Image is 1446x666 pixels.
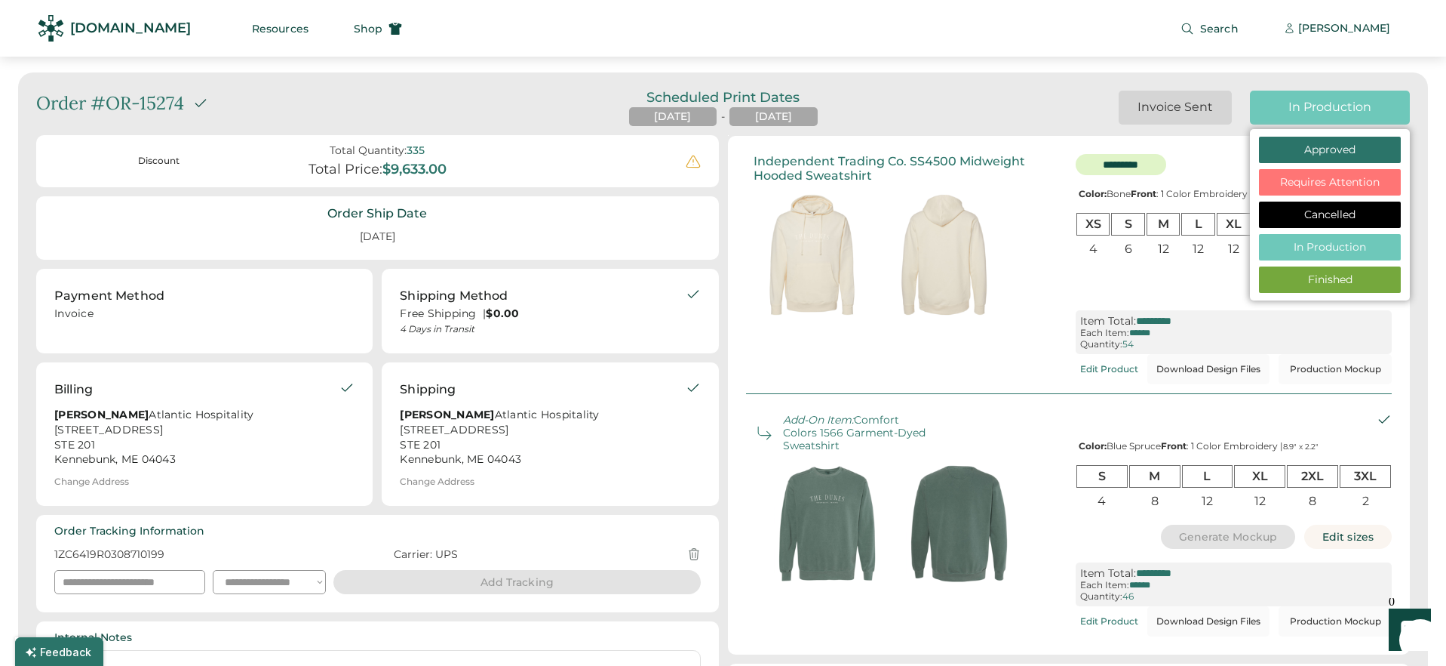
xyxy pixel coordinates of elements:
[1147,354,1269,384] button: Download Design Files
[1181,213,1215,235] div: L
[382,162,447,178] div: $9,633.00
[1129,465,1180,487] div: M
[1111,213,1145,235] div: S
[1234,491,1285,511] div: 12
[400,381,456,399] div: Shipping
[333,570,701,594] button: Add Tracking
[1273,143,1387,158] div: Approved
[1273,208,1387,223] div: Cancelled
[54,408,149,421] strong: [PERSON_NAME]
[1304,525,1392,549] button: Edit sizes
[1234,465,1285,487] div: XL
[394,547,458,563] div: Carrier: UPS
[36,91,184,116] div: Order #OR-15274
[783,413,854,427] em: Add-On Item:
[1076,189,1392,199] div: Bone : 1 Color Embroidery |
[754,154,1062,183] div: Independent Trading Co. SS4500 Midweight Hooded Sweatshirt
[400,323,685,335] div: 4 Days in Transit
[1279,606,1392,637] button: Production Mockup
[400,287,508,305] div: Shipping Method
[1182,465,1233,487] div: L
[1217,213,1251,235] div: XL
[1080,315,1136,328] div: Item Total:
[1162,14,1257,44] button: Search
[1200,23,1239,34] span: Search
[54,287,164,305] div: Payment Method
[761,458,893,590] img: generate-image
[1076,465,1128,487] div: S
[1273,240,1387,255] div: In Production
[400,307,685,322] div: Free Shipping |
[1079,440,1107,452] strong: Color:
[1080,616,1138,627] div: Edit Product
[1122,591,1134,602] div: 46
[1147,606,1269,637] button: Download Design Files
[1273,273,1387,288] div: Finished
[1080,591,1122,602] div: Quantity:
[1298,21,1390,36] div: [PERSON_NAME]
[486,307,519,320] strong: $0.00
[1182,491,1233,511] div: 12
[1283,442,1319,452] font: 8.9" x 2.2"
[1080,580,1129,590] div: Each Item:
[654,109,691,125] div: [DATE]
[1079,188,1107,199] strong: Color:
[54,631,132,646] div: Internal Notes
[327,205,427,222] div: Order Ship Date
[1111,239,1145,259] div: 6
[354,23,382,34] span: Shop
[1340,465,1391,487] div: 3XL
[746,189,878,321] img: generate-image
[54,547,164,563] div: 1ZC6419R0308710199
[893,458,1025,590] img: generate-image
[1080,364,1138,375] div: Edit Product
[1129,491,1180,511] div: 8
[400,408,685,468] div: Atlantic Hospitality [STREET_ADDRESS] STE 201 Kennebunk, ME 04043
[1131,188,1156,199] strong: Front
[70,19,191,38] div: [DOMAIN_NAME]
[330,144,407,157] div: Total Quantity:
[878,189,1010,321] img: generate-image
[54,307,355,325] div: Invoice
[1122,339,1134,350] div: 54
[721,109,725,125] div: -
[1076,491,1128,511] div: 4
[1076,441,1392,452] div: Blue Spruce : 1 Color Embroidery |
[1076,213,1110,235] div: XS
[1147,239,1180,259] div: 12
[1080,328,1129,338] div: Each Item:
[1080,339,1122,350] div: Quantity:
[63,155,255,168] div: Discount
[1137,99,1214,116] div: Invoice Sent
[54,381,93,399] div: Billing
[1161,440,1187,452] strong: Front
[234,14,327,44] button: Resources
[54,408,339,468] div: Atlantic Hospitality [STREET_ADDRESS] STE 201 Kennebunk, ME 04043
[1181,239,1215,259] div: 12
[1287,491,1338,511] div: 8
[400,476,474,487] div: Change Address
[407,144,425,157] div: 335
[1287,465,1338,487] div: 2XL
[1161,525,1296,549] button: Generate Mockup
[342,224,413,251] div: [DATE]
[1080,567,1136,580] div: Item Total:
[336,14,420,44] button: Shop
[1147,213,1180,235] div: M
[1279,354,1392,384] button: Production Mockup
[755,109,792,125] div: [DATE]
[54,476,129,487] div: Change Address
[38,15,64,42] img: Rendered Logo - Screens
[1273,175,1387,190] div: Requires Attention
[1268,99,1392,116] div: In Production
[400,408,494,421] strong: [PERSON_NAME]
[1217,239,1251,259] div: 12
[1374,598,1439,663] iframe: Front Chat
[783,414,934,452] div: Comfort Colors 1566 Garment-Dyed Sweatshirt
[54,524,204,539] div: Order Tracking Information
[1340,491,1391,511] div: 2
[1076,239,1110,259] div: 4
[309,162,382,178] div: Total Price:
[629,91,818,104] div: Scheduled Print Dates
